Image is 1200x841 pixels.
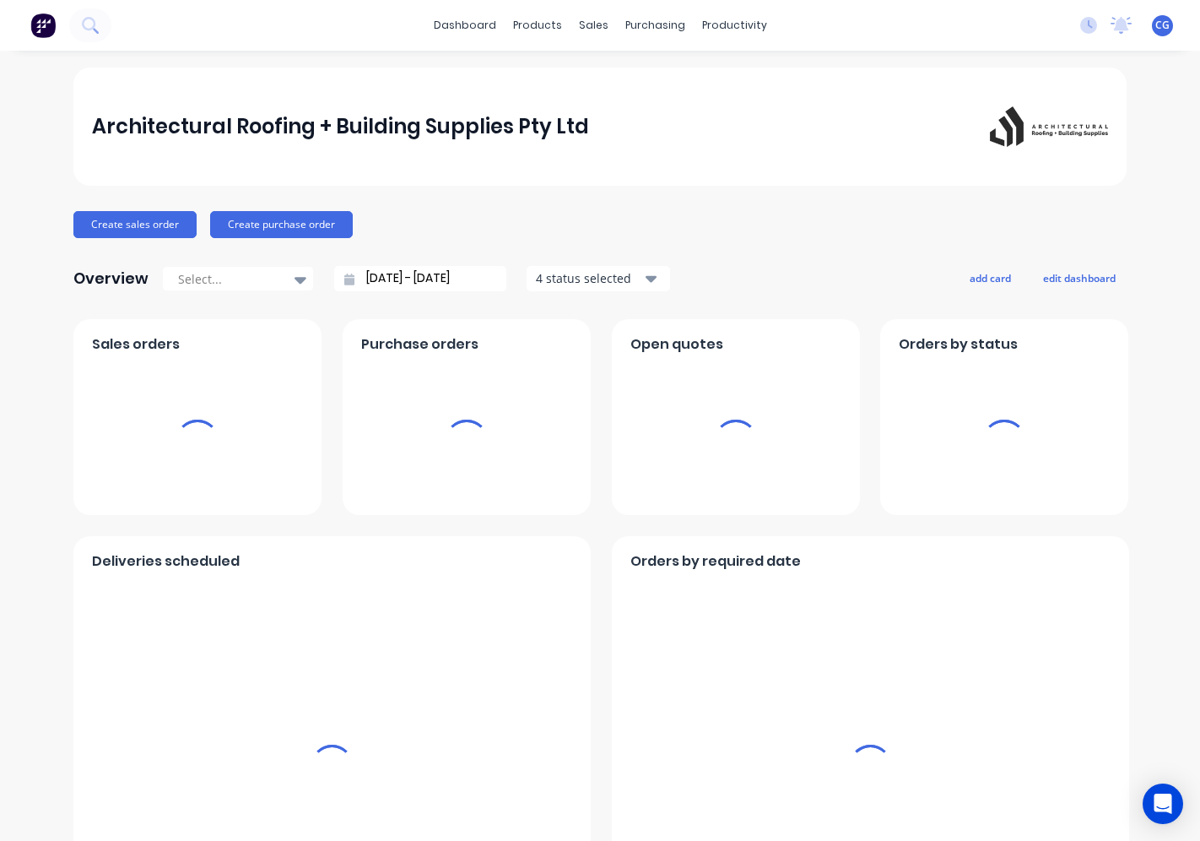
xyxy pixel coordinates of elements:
img: Architectural Roofing + Building Supplies Pty Ltd [990,106,1108,148]
button: add card [959,267,1022,289]
div: 4 status selected [536,269,642,287]
span: Sales orders [92,334,180,355]
button: Create purchase order [210,211,353,238]
span: CG [1155,18,1170,33]
span: Deliveries scheduled [92,551,240,572]
div: Open Intercom Messenger [1143,784,1183,824]
div: sales [570,13,617,38]
div: products [505,13,570,38]
img: Factory [30,13,56,38]
div: purchasing [617,13,694,38]
a: dashboard [425,13,505,38]
div: productivity [694,13,776,38]
div: Architectural Roofing + Building Supplies Pty Ltd [92,110,589,144]
span: Open quotes [630,334,723,355]
div: Overview [73,262,149,296]
button: Create sales order [73,211,197,238]
button: edit dashboard [1032,267,1127,289]
span: Purchase orders [361,334,478,355]
span: Orders by required date [630,551,801,572]
span: Orders by status [899,334,1018,355]
button: 4 status selected [527,266,670,291]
